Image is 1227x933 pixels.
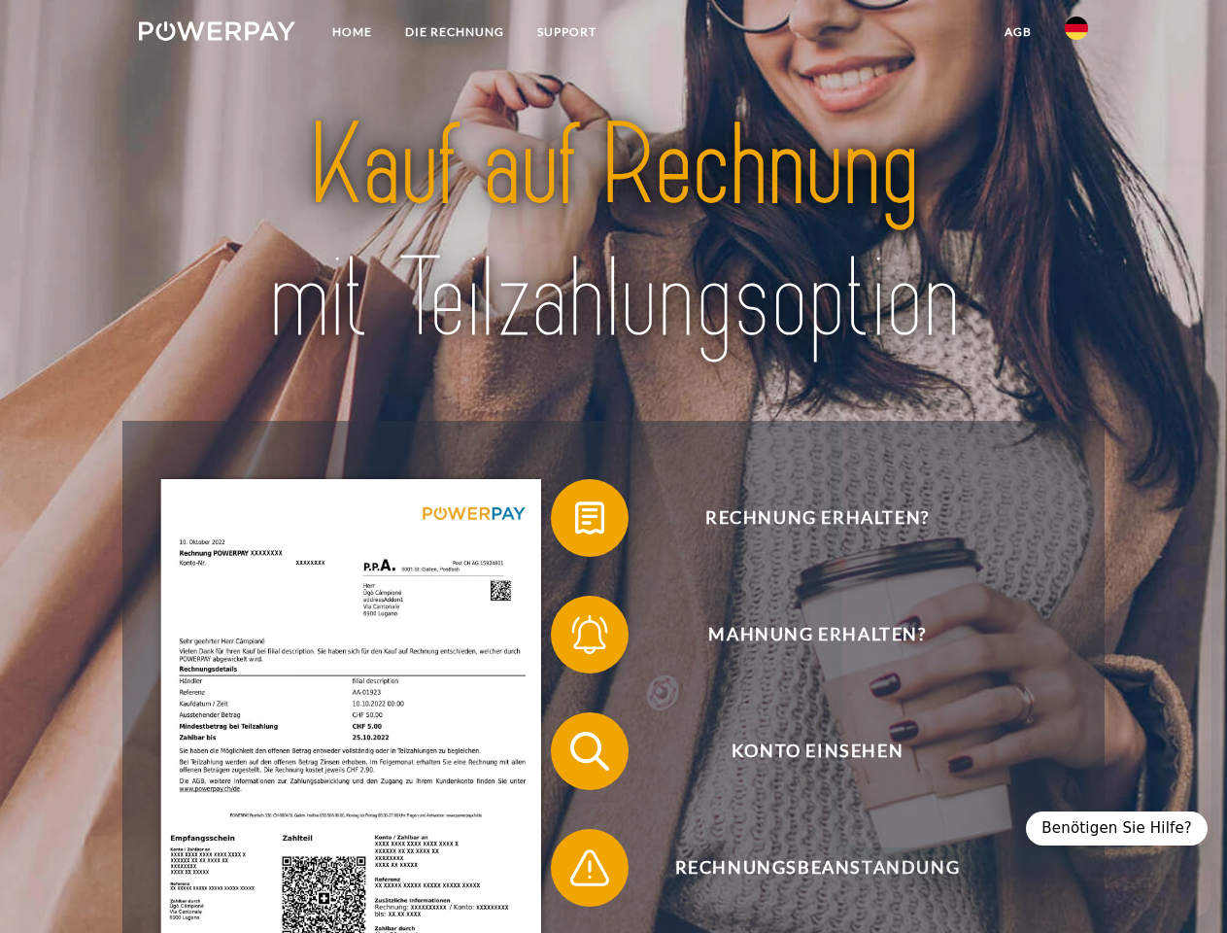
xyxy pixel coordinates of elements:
a: SUPPORT [521,15,613,50]
button: Mahnung erhalten? [551,596,1056,674]
img: qb_bell.svg [565,610,614,659]
span: Rechnung erhalten? [579,479,1055,557]
img: de [1065,17,1088,40]
button: Konto einsehen [551,712,1056,790]
img: qb_bill.svg [565,494,614,542]
span: Mahnung erhalten? [579,596,1055,674]
button: Rechnung erhalten? [551,479,1056,557]
iframe: Messaging-Fenster [842,167,1211,847]
a: Home [316,15,389,50]
span: Konto einsehen [579,712,1055,790]
a: DIE RECHNUNG [389,15,521,50]
a: agb [988,15,1048,50]
img: qb_warning.svg [565,844,614,892]
span: Rechnungsbeanstandung [579,829,1055,907]
img: qb_search.svg [565,727,614,776]
iframe: Schaltfläche zum Öffnen des Messaging-Fensters [1149,855,1211,917]
button: Rechnungsbeanstandung [551,829,1056,907]
img: title-powerpay_de.svg [186,93,1041,372]
img: logo-powerpay-white.svg [139,21,295,41]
